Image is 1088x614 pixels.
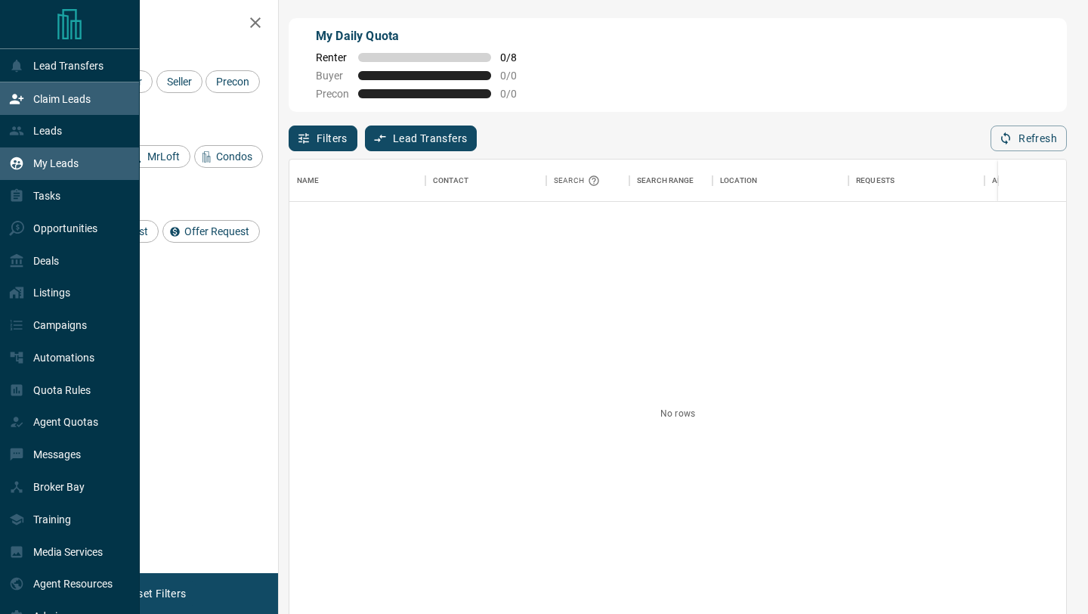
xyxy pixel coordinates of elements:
[629,160,712,202] div: Search Range
[856,160,895,202] div: Requests
[720,160,757,202] div: Location
[365,126,478,151] button: Lead Transfers
[115,581,196,606] button: Reset Filters
[194,145,263,168] div: Condos
[289,160,425,202] div: Name
[211,150,258,163] span: Condos
[712,160,848,202] div: Location
[991,126,1067,151] button: Refresh
[142,150,185,163] span: MrLoft
[289,126,357,151] button: Filters
[316,70,349,82] span: Buyer
[500,70,533,82] span: 0 / 0
[162,76,197,88] span: Seller
[162,220,260,243] div: Offer Request
[848,160,984,202] div: Requests
[206,70,260,93] div: Precon
[211,76,255,88] span: Precon
[316,88,349,100] span: Precon
[156,70,202,93] div: Seller
[433,160,468,202] div: Contact
[500,51,533,64] span: 0 / 8
[179,225,255,237] span: Offer Request
[297,160,320,202] div: Name
[316,27,533,45] p: My Daily Quota
[554,160,604,202] div: Search
[48,15,263,33] h2: Filters
[125,145,190,168] div: MrLoft
[425,160,546,202] div: Contact
[500,88,533,100] span: 0 / 0
[316,51,349,64] span: Renter
[637,160,694,202] div: Search Range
